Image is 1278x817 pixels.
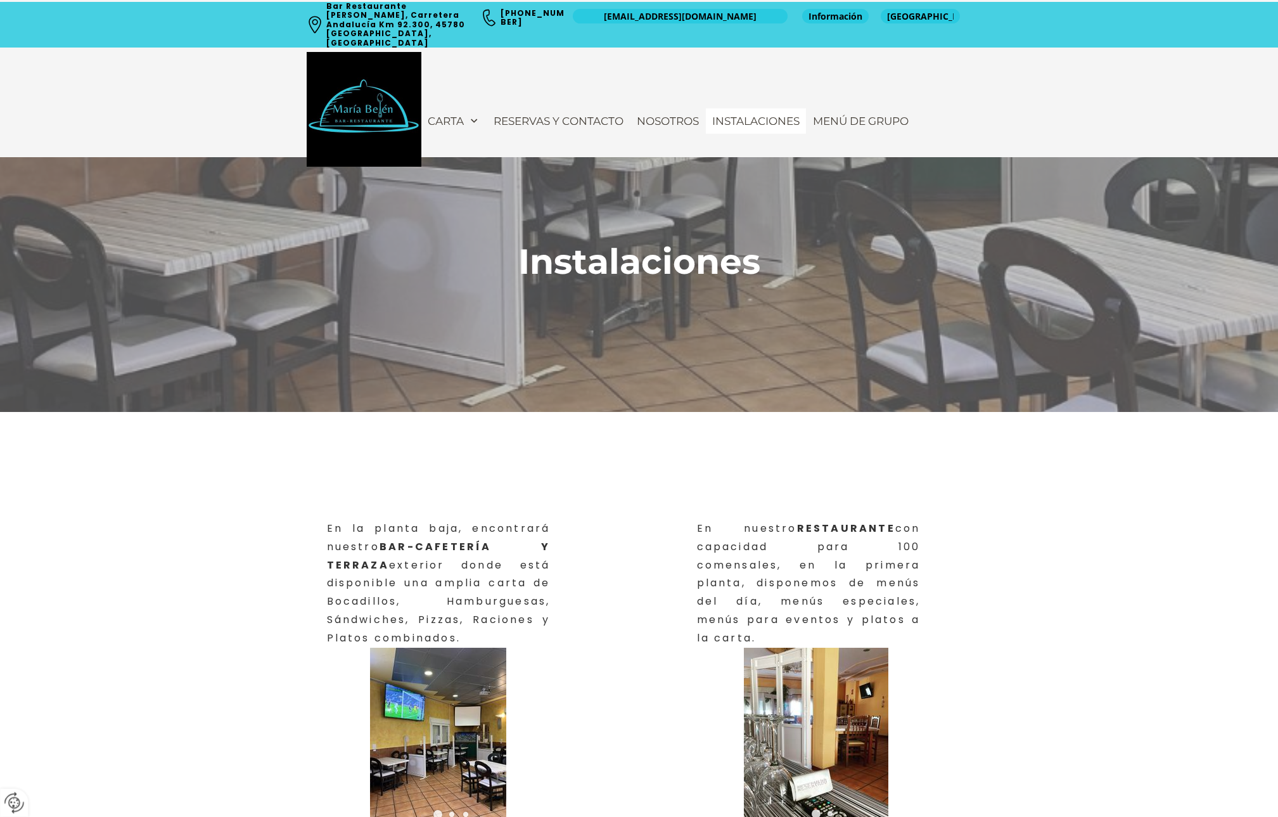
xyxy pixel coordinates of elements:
[463,812,468,817] span: Go to slide 3
[518,240,760,283] span: Instalaciones
[807,108,915,134] a: Menú de Grupo
[449,812,454,817] span: Go to slide 2
[813,115,909,127] span: Menú de Grupo
[327,521,551,554] span: En la planta baja, encontrará nuestro
[881,9,960,23] a: [GEOGRAPHIC_DATA]
[802,9,869,23] a: Información
[828,811,833,816] span: Go to slide 2
[630,108,705,134] a: Nosotros
[327,539,551,572] span: BAR-CAFETERÍA Y TERRAZA
[797,521,895,536] span: RESTAURANTE
[487,108,630,134] a: Reservas y contacto
[712,115,800,127] span: Instalaciones
[327,558,551,645] span: exterior donde está disponible una amplia carta de Bocadillos, Hamburguesas, Sándwiches, Pizzas, ...
[706,108,806,134] a: Instalaciones
[326,1,468,48] a: Bar Restaurante [PERSON_NAME], Carretera Andalucía Km 92.300, 45780 [GEOGRAPHIC_DATA], [GEOGRAPHI...
[637,115,699,127] span: Nosotros
[697,521,797,536] span: En nuestro
[428,115,464,127] span: Carta
[604,10,757,23] span: [EMAIL_ADDRESS][DOMAIN_NAME]
[421,108,487,134] a: Carta
[307,52,421,167] img: Bar Restaurante María Belén
[573,9,788,23] a: [EMAIL_ADDRESS][DOMAIN_NAME]
[501,8,565,27] a: [PHONE_NUMBER]
[887,10,954,23] span: [GEOGRAPHIC_DATA]
[808,10,862,23] span: Información
[494,115,623,127] span: Reservas y contacto
[697,521,921,645] span: con capacidad para 100 comensales, en la primera planta, disponemos de menús del día, menús espec...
